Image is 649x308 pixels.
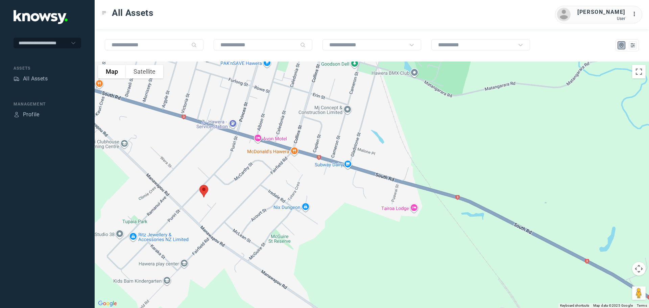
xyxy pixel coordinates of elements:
[23,75,48,83] div: All Assets
[98,65,126,78] button: Show street map
[632,262,646,276] button: Map camera controls
[630,42,636,48] div: List
[560,303,589,308] button: Keyboard shortcuts
[577,8,625,16] div: [PERSON_NAME]
[300,42,306,48] div: Search
[593,304,633,307] span: Map data ©2025 Google
[96,299,119,308] a: Open this area in Google Maps (opens a new window)
[14,75,48,83] a: AssetsAll Assets
[14,111,40,119] a: ProfileProfile
[632,286,646,300] button: Drag Pegman onto the map to open Street View
[191,42,197,48] div: Search
[96,299,119,308] img: Google
[23,111,40,119] div: Profile
[14,112,20,118] div: Profile
[632,10,640,18] div: :
[14,101,81,107] div: Management
[112,7,153,19] span: All Assets
[577,16,625,21] div: User
[632,10,640,19] div: :
[557,8,571,21] img: avatar.png
[126,65,163,78] button: Show satellite imagery
[632,65,646,78] button: Toggle fullscreen view
[637,304,647,307] a: Terms (opens in new tab)
[619,42,625,48] div: Map
[102,10,106,15] div: Toggle Menu
[14,76,20,82] div: Assets
[632,11,639,17] tspan: ...
[14,65,81,71] div: Assets
[14,10,68,24] img: Application Logo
